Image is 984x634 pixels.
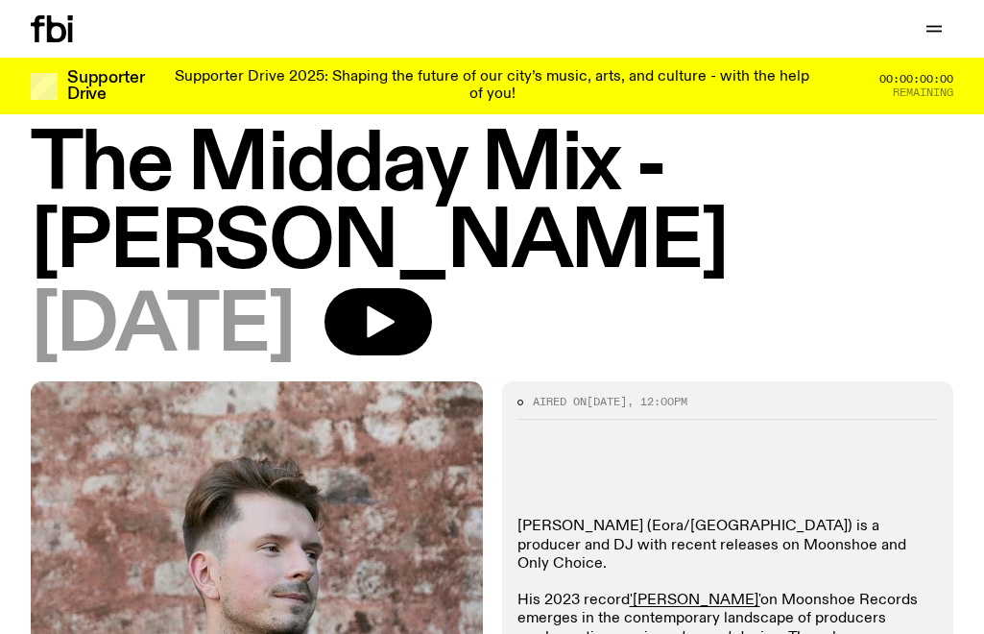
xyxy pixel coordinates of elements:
h1: The Midday Mix - [PERSON_NAME] [31,127,953,282]
span: Remaining [893,87,953,98]
span: Aired on [533,394,587,409]
a: '[PERSON_NAME]' [630,593,760,608]
span: 00:00:00:00 [879,74,953,85]
span: [DATE] [587,394,627,409]
p: Supporter Drive 2025: Shaping the future of our city’s music, arts, and culture - with the help o... [169,69,815,103]
span: , 12:00pm [627,394,687,409]
span: [DATE] [31,288,294,366]
h3: Supporter Drive [67,70,144,103]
